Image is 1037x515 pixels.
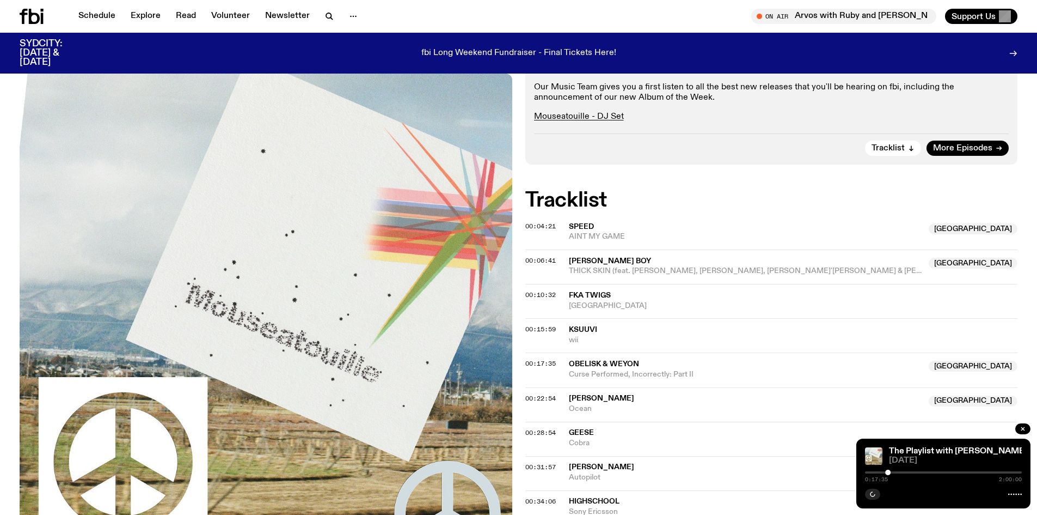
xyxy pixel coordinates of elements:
[525,497,556,506] span: 00:34:06
[525,361,556,367] button: 00:17:35
[205,9,256,24] a: Volunteer
[569,498,619,505] span: HighSchool
[534,112,624,121] a: Mouseatouille - DJ Set
[569,266,923,276] span: THICK SKIN (feat. [PERSON_NAME], [PERSON_NAME], [PERSON_NAME]'[PERSON_NAME] & [PERSON_NAME])
[72,9,122,24] a: Schedule
[525,464,556,470] button: 00:31:57
[569,223,594,231] span: SPEED
[525,191,1018,210] h2: Tracklist
[569,429,594,437] span: Geese
[525,290,556,299] span: 00:10:32
[865,141,921,156] button: Tracklist
[929,223,1017,234] span: [GEOGRAPHIC_DATA]
[525,394,556,403] span: 00:22:54
[525,222,556,231] span: 00:04:21
[569,472,923,483] span: Autopilot
[525,499,556,505] button: 00:34:06
[569,257,651,265] span: [PERSON_NAME] Boy
[569,326,597,334] span: ksuuvi
[929,258,1017,269] span: [GEOGRAPHIC_DATA]
[945,9,1017,24] button: Support Us
[525,430,556,436] button: 00:28:54
[929,361,1017,372] span: [GEOGRAPHIC_DATA]
[872,144,905,153] span: Tracklist
[569,232,923,242] span: AINT MY GAME
[569,335,1018,346] span: wii
[525,223,556,229] button: 00:04:21
[569,404,923,414] span: Ocean
[952,11,996,21] span: Support Us
[569,463,634,471] span: [PERSON_NAME]
[865,477,888,482] span: 0:17:35
[569,292,611,299] span: FKA twigs
[259,9,316,24] a: Newsletter
[525,463,556,471] span: 00:31:57
[751,9,936,24] button: On AirArvos with Ruby and [PERSON_NAME]
[525,292,556,298] button: 00:10:32
[525,326,556,332] button: 00:15:59
[933,144,992,153] span: More Episodes
[525,256,556,265] span: 00:06:41
[124,9,167,24] a: Explore
[525,396,556,402] button: 00:22:54
[889,457,1022,465] span: [DATE]
[20,39,89,67] h3: SYDCITY: [DATE] & [DATE]
[569,301,1018,311] span: [GEOGRAPHIC_DATA]
[421,49,616,58] p: fbi Long Weekend Fundraiser - Final Tickets Here!
[569,438,1018,449] span: Cobra
[569,395,634,402] span: [PERSON_NAME]
[926,141,1009,156] a: More Episodes
[999,477,1022,482] span: 2:00:00
[929,396,1017,407] span: [GEOGRAPHIC_DATA]
[169,9,203,24] a: Read
[525,359,556,368] span: 00:17:35
[525,325,556,334] span: 00:15:59
[525,428,556,437] span: 00:28:54
[534,82,1009,103] p: Our Music Team gives you a first listen to all the best new releases that you'll be hearing on fb...
[569,360,639,368] span: Obelisk & Weyon
[525,258,556,264] button: 00:06:41
[569,369,923,380] span: Curse Performed, Incorrectly: Part II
